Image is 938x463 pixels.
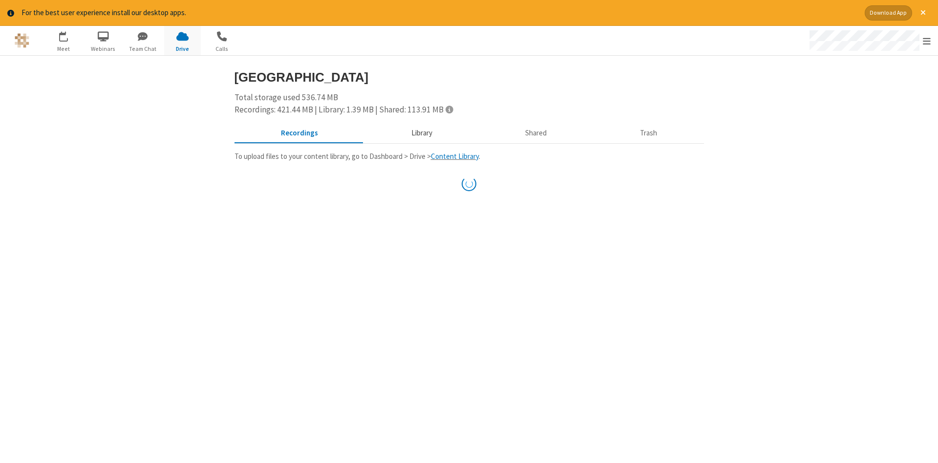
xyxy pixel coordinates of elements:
a: Content Library [431,152,479,161]
span: Drive [164,44,201,53]
button: Content library [364,124,479,142]
button: Logo [3,26,40,55]
div: 1 [66,31,72,39]
button: Download App [865,5,912,21]
span: Calls [204,44,240,53]
button: Shared during meetings [479,124,594,142]
span: Webinars [85,44,122,53]
div: Recordings: 421.44 MB | Library: 1.39 MB | Shared: 113.91 MB [234,104,704,116]
img: QA Selenium DO NOT DELETE OR CHANGE [15,33,29,48]
p: To upload files to your content library, go to Dashboard > Drive > . [234,151,704,162]
button: Close alert [916,5,931,21]
div: Open menu [800,26,938,55]
div: Total storage used 536.74 MB [234,91,704,116]
span: Totals displayed include files that have been moved to the trash. [446,105,453,113]
button: Recorded meetings [234,124,365,142]
h3: [GEOGRAPHIC_DATA] [234,70,704,84]
div: For the best user experience install our desktop apps. [21,7,857,19]
button: Trash [594,124,704,142]
span: Team Chat [125,44,161,53]
span: Meet [45,44,82,53]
